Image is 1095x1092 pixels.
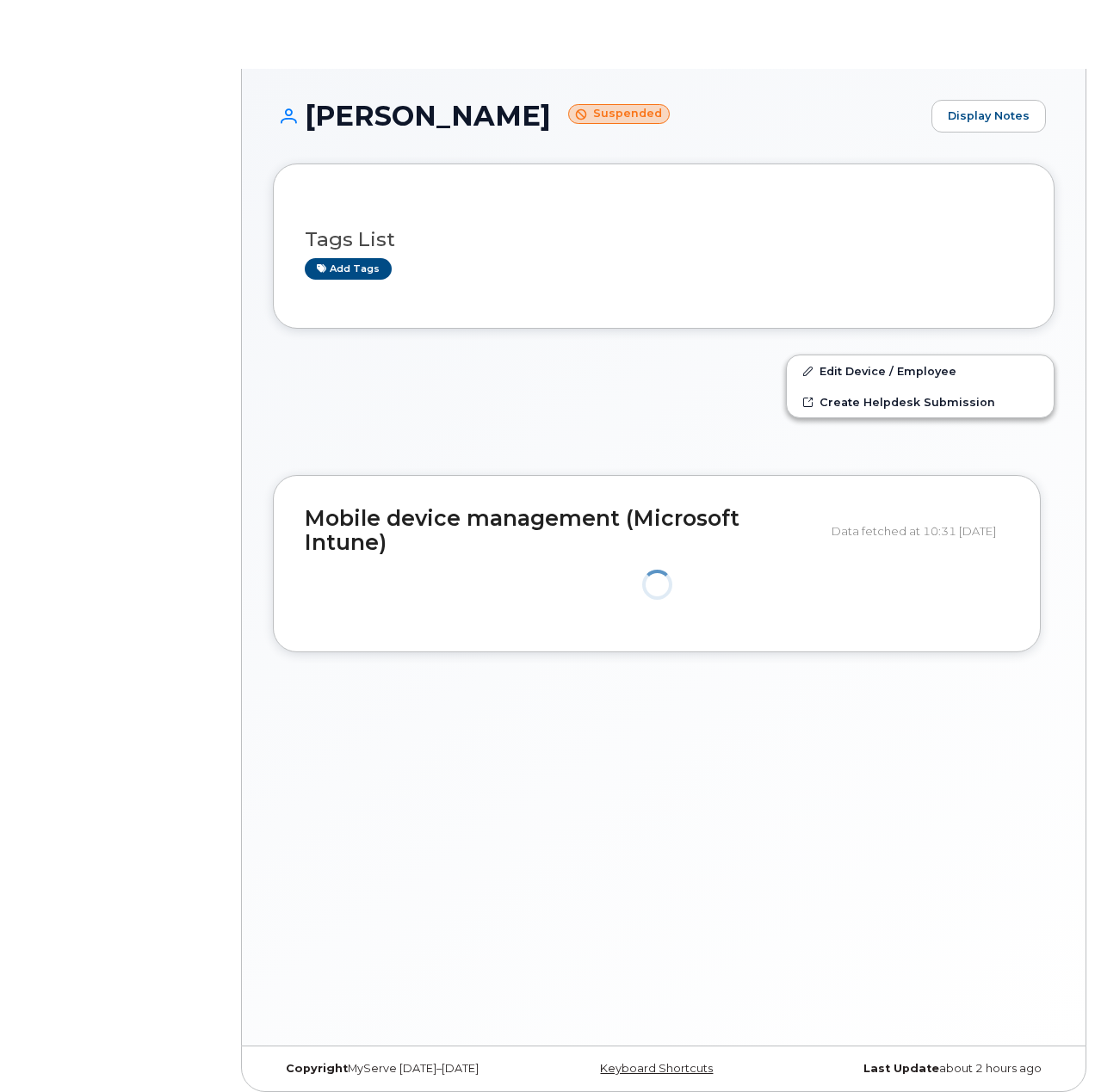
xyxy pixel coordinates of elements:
a: Create Helpdesk Submission [787,386,1054,417]
h3: Tags List [305,229,1023,250]
div: Data fetched at 10:31 [DATE] [832,515,1009,547]
div: MyServe [DATE]–[DATE] [273,1062,534,1076]
a: Keyboard Shortcuts [600,1062,713,1075]
a: Edit Device / Employee [787,355,1054,386]
a: Add tags [305,258,392,280]
strong: Last Update [863,1062,939,1075]
h1: [PERSON_NAME] [273,101,923,131]
div: about 2 hours ago [794,1062,1055,1076]
small: Suspended [568,104,670,124]
strong: Copyright [286,1062,348,1075]
h2: Mobile device management (Microsoft Intune) [305,507,819,554]
a: Display Notes [931,100,1046,133]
